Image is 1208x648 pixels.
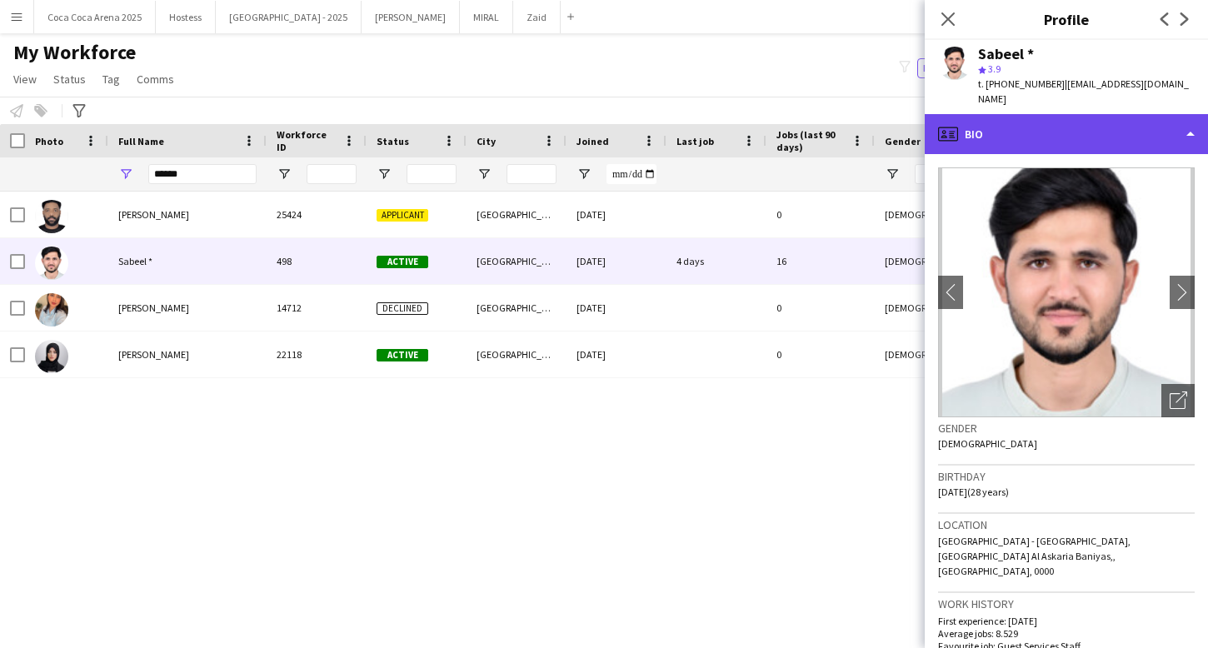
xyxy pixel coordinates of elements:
div: 0 [766,285,875,331]
div: [GEOGRAPHIC_DATA] [467,331,567,377]
span: Comms [137,72,174,87]
span: 3.9 [988,62,1001,75]
button: MIRAL [460,1,513,33]
div: [GEOGRAPHIC_DATA] [467,285,567,331]
span: t. [PHONE_NUMBER] [978,77,1065,90]
span: Workforce ID [277,128,337,153]
div: [DATE] [567,285,666,331]
div: [GEOGRAPHIC_DATA] [467,238,567,284]
button: Open Filter Menu [377,167,392,182]
button: Hostess [156,1,216,33]
span: City [477,135,496,147]
a: Tag [96,68,127,90]
img: Mulham Mulham Sabeel [35,200,68,233]
span: Gender [885,135,921,147]
h3: Birthday [938,469,1195,484]
input: City Filter Input [507,164,557,184]
h3: Profile [925,8,1208,30]
button: Open Filter Menu [577,167,592,182]
button: Open Filter Menu [277,167,292,182]
span: Joined [577,135,609,147]
img: Sabeel * [35,247,68,280]
div: [DATE] [567,192,666,237]
span: Sabeel * [118,255,152,267]
div: 16 [766,238,875,284]
span: [DATE] (28 years) [938,486,1009,498]
input: Status Filter Input [407,164,457,184]
div: Sabeel * [978,47,1034,62]
p: First experience: [DATE] [938,615,1195,627]
span: Last job [676,135,714,147]
div: 4 days [666,238,766,284]
img: salsabeel mohammed [35,340,68,373]
input: Full Name Filter Input [148,164,257,184]
button: Open Filter Menu [885,167,900,182]
img: Sabeela Khan [35,293,68,326]
span: View [13,72,37,87]
div: [GEOGRAPHIC_DATA] [467,192,567,237]
span: Declined [377,302,428,315]
button: Open Filter Menu [118,167,133,182]
h3: Location [938,517,1195,532]
span: Jobs (last 90 days) [776,128,845,153]
button: [PERSON_NAME] [362,1,460,33]
button: Everyone10,845 [917,58,1006,78]
div: [DEMOGRAPHIC_DATA] [875,331,958,377]
span: [PERSON_NAME] [118,302,189,314]
p: Average jobs: 8.529 [938,627,1195,640]
span: | [EMAIL_ADDRESS][DOMAIN_NAME] [978,77,1189,105]
h3: Gender [938,421,1195,436]
span: Active [377,256,428,268]
span: Tag [102,72,120,87]
span: [DEMOGRAPHIC_DATA] [938,437,1037,450]
input: Workforce ID Filter Input [307,164,357,184]
span: Full Name [118,135,164,147]
span: Status [377,135,409,147]
span: Active [377,349,428,361]
div: 14712 [267,285,367,331]
h3: Work history [938,596,1195,611]
a: Status [47,68,92,90]
button: [GEOGRAPHIC_DATA] - 2025 [216,1,362,33]
div: Bio [925,114,1208,154]
button: Coca Coca Arena 2025 [34,1,156,33]
div: [DATE] [567,331,666,377]
div: 25424 [267,192,367,237]
div: 498 [267,238,367,284]
div: [DEMOGRAPHIC_DATA] [875,192,958,237]
input: Gender Filter Input [915,164,948,184]
span: Status [53,72,86,87]
div: 22118 [267,331,367,377]
button: Open Filter Menu [477,167,492,182]
button: Zaid [513,1,561,33]
div: 0 [766,192,875,237]
span: My Workforce [13,40,136,65]
a: View [7,68,43,90]
div: [DEMOGRAPHIC_DATA] [875,238,958,284]
app-action-btn: Advanced filters [69,101,89,121]
div: [DEMOGRAPHIC_DATA] [875,285,958,331]
span: Photo [35,135,63,147]
span: Applicant [377,209,428,222]
span: [PERSON_NAME] [118,348,189,361]
div: Open photos pop-in [1161,384,1195,417]
span: [GEOGRAPHIC_DATA] - [GEOGRAPHIC_DATA], [GEOGRAPHIC_DATA] Al Askaria Baniyas,, [GEOGRAPHIC_DATA], ... [938,535,1131,577]
input: Joined Filter Input [606,164,656,184]
a: Comms [130,68,181,90]
span: [PERSON_NAME] [118,208,189,221]
div: 0 [766,331,875,377]
div: [DATE] [567,238,666,284]
img: Crew avatar or photo [938,167,1195,417]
